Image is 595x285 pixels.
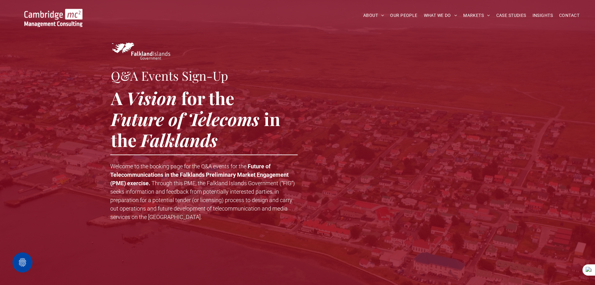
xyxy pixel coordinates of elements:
[387,11,420,20] a: OUR PEOPLE
[111,67,228,84] span: Q&A Events Sign-Up
[111,107,260,130] span: Future of Telecoms
[126,86,177,109] span: Vision
[111,128,136,151] span: the
[556,11,583,20] a: CONTACT
[460,11,493,20] a: MARKETS
[360,11,387,20] a: ABOUT
[141,128,218,151] span: Falklands
[421,11,460,20] a: WHAT WE DO
[110,163,289,186] strong: Future of Telecommunications in the Falklands Preliminary Market Engagement (PME) exercise.
[110,163,246,170] span: Welcome to the booking page for the Q&A events for the
[24,9,82,27] img: Go to Homepage
[264,107,280,130] span: in
[110,180,295,220] span: the Falkland Islands Government (“FIG”) seeks information and feedback from potentially intereste...
[493,11,529,20] a: CASE STUDIES
[151,180,196,186] span: Through this PME,
[529,11,556,20] a: INSIGHTS
[181,86,234,109] span: for the
[111,86,122,109] span: A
